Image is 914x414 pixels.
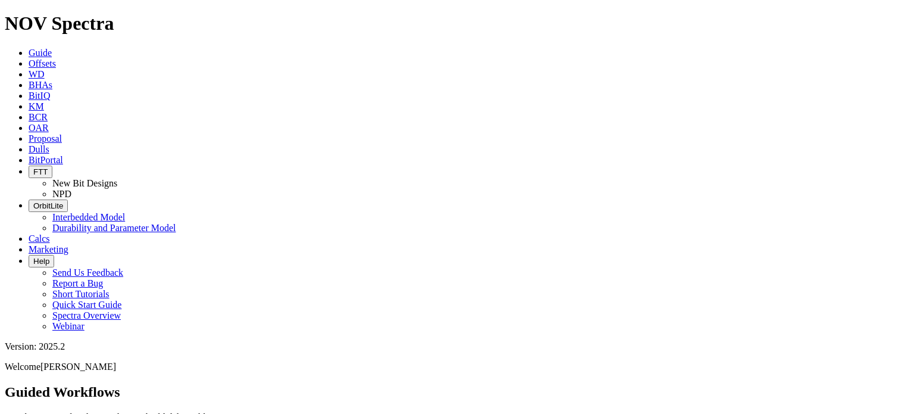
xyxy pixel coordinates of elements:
[52,310,121,320] a: Spectra Overview
[52,178,117,188] a: New Bit Designs
[52,321,84,331] a: Webinar
[52,212,125,222] a: Interbedded Model
[29,244,68,254] a: Marketing
[29,255,54,267] button: Help
[29,91,50,101] a: BitIQ
[5,341,909,352] div: Version: 2025.2
[5,13,909,35] h1: NOV Spectra
[33,201,63,210] span: OrbitLite
[33,257,49,266] span: Help
[40,362,116,372] span: [PERSON_NAME]
[29,123,49,133] a: OAR
[52,278,103,288] a: Report a Bug
[29,112,48,122] a: BCR
[52,189,71,199] a: NPD
[29,133,62,144] a: Proposal
[29,69,45,79] a: WD
[29,80,52,90] a: BHAs
[33,167,48,176] span: FTT
[29,144,49,154] a: Dulls
[52,267,123,278] a: Send Us Feedback
[52,223,176,233] a: Durability and Parameter Model
[29,48,52,58] a: Guide
[52,300,121,310] a: Quick Start Guide
[29,155,63,165] a: BitPortal
[5,362,909,372] p: Welcome
[52,289,109,299] a: Short Tutorials
[29,58,56,69] a: Offsets
[5,384,909,400] h2: Guided Workflows
[29,101,44,111] a: KM
[29,200,68,212] button: OrbitLite
[29,166,52,178] button: FTT
[29,234,50,244] a: Calcs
